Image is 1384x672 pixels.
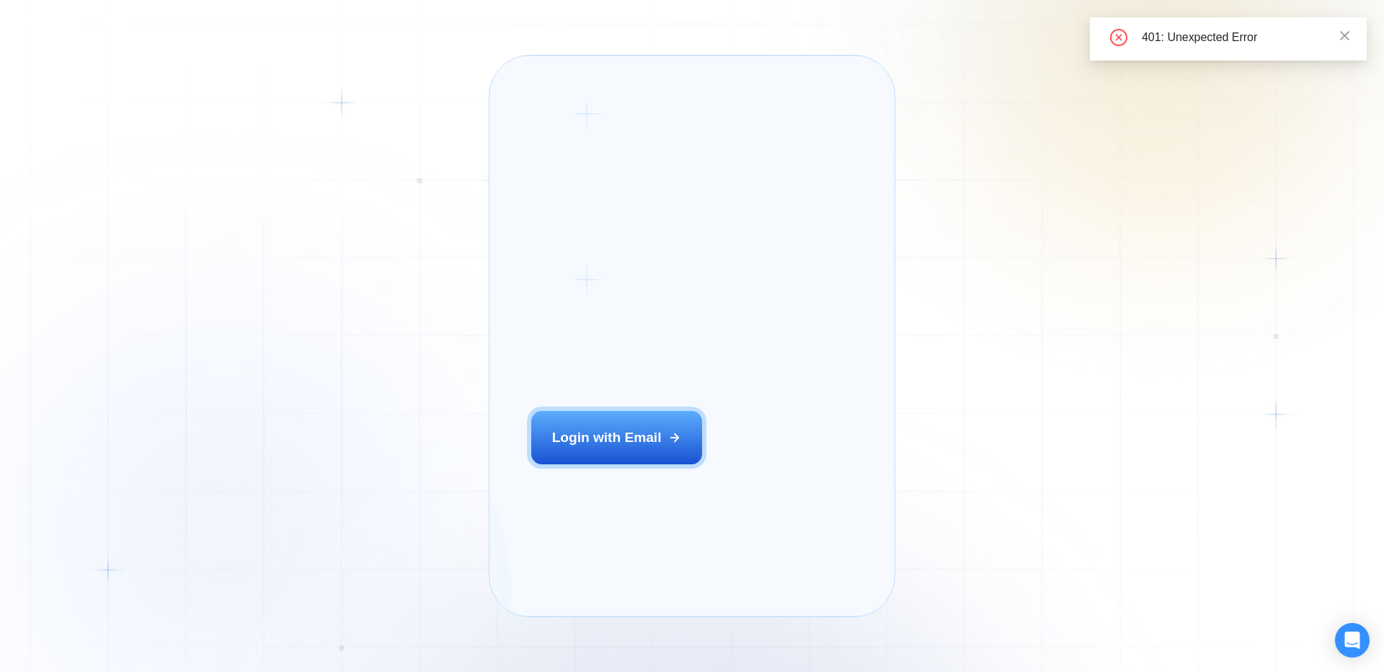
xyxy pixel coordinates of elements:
div: 401: Unexpected Error [1142,29,1349,46]
div: Login with Email [552,428,662,447]
button: Login with Email [531,411,703,464]
span: close-circle [1110,29,1127,46]
div: Open Intercom Messenger [1335,623,1370,658]
span: close [1339,30,1351,42]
